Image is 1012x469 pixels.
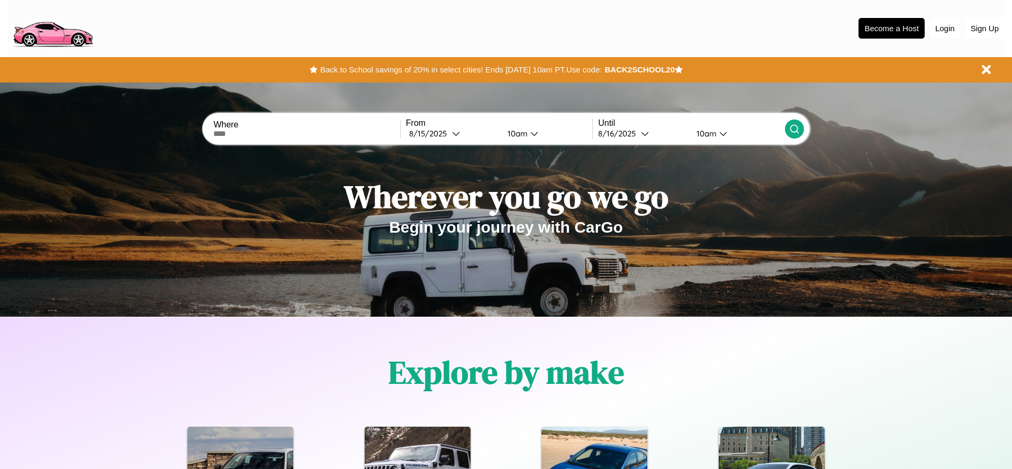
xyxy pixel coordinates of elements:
img: logo [8,5,97,50]
div: 8 / 15 / 2025 [409,128,452,139]
h1: Explore by make [388,351,624,394]
button: Become a Host [859,18,925,39]
button: 8/15/2025 [406,128,499,139]
button: 10am [499,128,592,139]
button: Login [930,19,960,38]
div: 10am [502,128,530,139]
button: Sign Up [965,19,1004,38]
label: Until [598,118,784,128]
div: 8 / 16 / 2025 [598,128,641,139]
button: 10am [688,128,784,139]
label: Where [213,120,400,130]
div: 10am [691,128,719,139]
b: BACK2SCHOOL20 [604,65,675,74]
label: From [406,118,592,128]
button: Back to School savings of 20% in select cities! Ends [DATE] 10am PT.Use code: [318,62,604,77]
